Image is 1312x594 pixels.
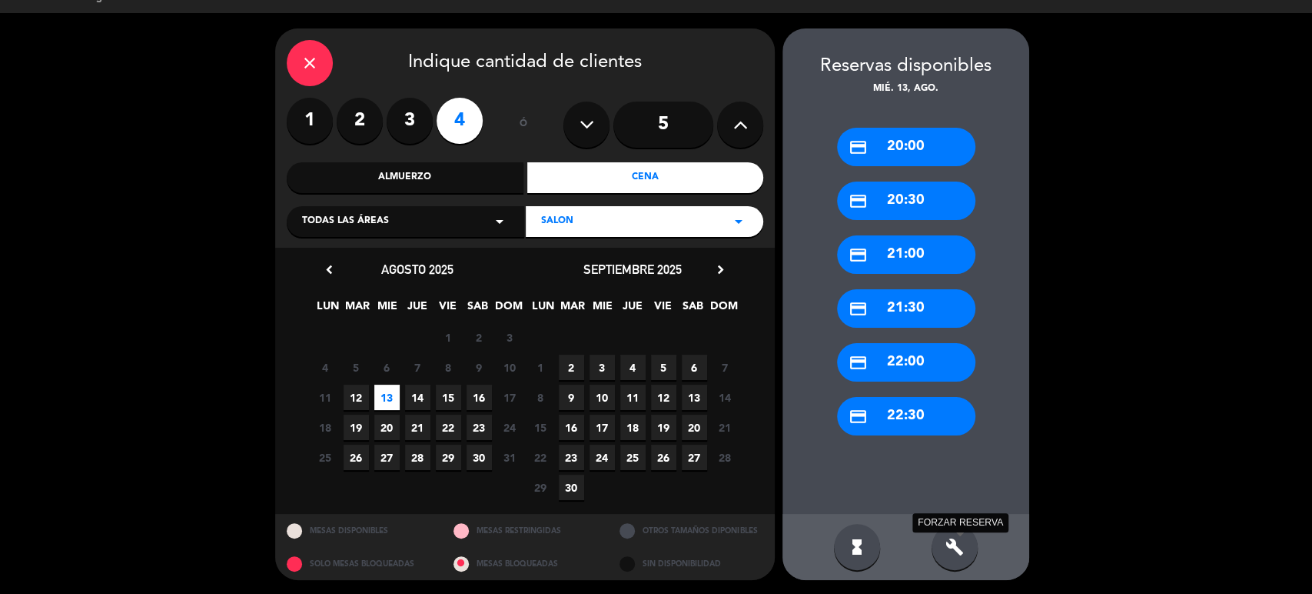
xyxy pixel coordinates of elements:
[590,297,616,322] span: MIE
[682,385,707,410] span: 13
[849,407,868,426] i: credit_card
[497,385,523,410] span: 17
[490,212,509,231] i: arrow_drop_down
[651,415,676,440] span: 19
[287,40,763,86] div: Indique cantidad de clientes
[849,299,868,319] i: credit_card
[583,262,682,277] span: septiembre 2025
[405,297,430,322] span: JUE
[682,445,707,470] span: 27
[467,445,492,470] span: 30
[712,355,738,380] span: 7
[528,415,553,440] span: 15
[442,514,609,547] div: MESAS RESTRINGIDAS
[287,98,333,144] label: 1
[381,262,453,277] span: agosto 2025
[405,445,430,470] span: 28
[497,325,523,350] span: 3
[374,355,400,380] span: 6
[608,514,775,547] div: OTROS TAMAÑOS DIPONIBLES
[315,297,340,322] span: LUN
[467,385,492,410] span: 16
[375,297,400,322] span: MIE
[837,289,975,328] div: 21:30
[387,98,433,144] label: 3
[436,355,461,380] span: 8
[849,138,868,157] i: credit_card
[467,325,492,350] span: 2
[541,214,573,229] span: SALON
[436,325,461,350] span: 1
[275,547,442,580] div: SOLO MESAS BLOQUEADAS
[344,355,369,380] span: 5
[405,415,430,440] span: 21
[559,445,584,470] span: 23
[405,355,430,380] span: 7
[530,297,556,322] span: LUN
[710,297,736,322] span: DOM
[374,445,400,470] span: 27
[620,385,646,410] span: 11
[651,385,676,410] span: 12
[590,355,615,380] span: 3
[436,385,461,410] span: 15
[620,445,646,470] span: 25
[435,297,460,322] span: VIE
[528,475,553,500] span: 29
[945,538,964,556] i: build
[465,297,490,322] span: SAB
[436,445,461,470] span: 29
[495,297,520,322] span: DOM
[497,415,523,440] span: 24
[712,445,738,470] span: 28
[321,262,337,278] i: chevron_left
[275,514,442,547] div: MESAS DISPONIBLES
[528,385,553,410] span: 8
[837,235,975,274] div: 21:00
[590,385,615,410] span: 10
[849,192,868,211] i: credit_card
[837,397,975,435] div: 22:30
[442,547,609,580] div: MESAS BLOQUEADAS
[559,355,584,380] span: 2
[313,385,338,410] span: 11
[344,415,369,440] span: 19
[837,128,975,166] div: 20:00
[313,355,338,380] span: 4
[497,355,523,380] span: 10
[837,182,975,220] div: 20:30
[849,353,868,372] i: credit_card
[712,385,738,410] span: 14
[590,415,615,440] span: 17
[344,385,369,410] span: 12
[848,538,866,556] i: hourglass_full
[302,214,389,229] span: Todas las áreas
[405,385,430,410] span: 14
[344,445,369,470] span: 26
[712,262,729,278] i: chevron_right
[620,415,646,440] span: 18
[559,385,584,410] span: 9
[651,355,676,380] span: 5
[682,415,707,440] span: 20
[301,54,319,72] i: close
[590,445,615,470] span: 24
[608,547,775,580] div: SIN DISPONIBILIDAD
[497,445,523,470] span: 31
[337,98,383,144] label: 2
[912,513,1008,532] div: FORZAR RESERVA
[651,445,676,470] span: 26
[559,415,584,440] span: 16
[712,415,738,440] span: 21
[650,297,676,322] span: VIE
[374,415,400,440] span: 20
[620,355,646,380] span: 4
[437,98,483,144] label: 4
[313,415,338,440] span: 18
[682,355,707,380] span: 6
[467,415,492,440] span: 23
[528,445,553,470] span: 22
[620,297,646,322] span: JUE
[560,297,586,322] span: MAR
[287,162,523,193] div: Almuerzo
